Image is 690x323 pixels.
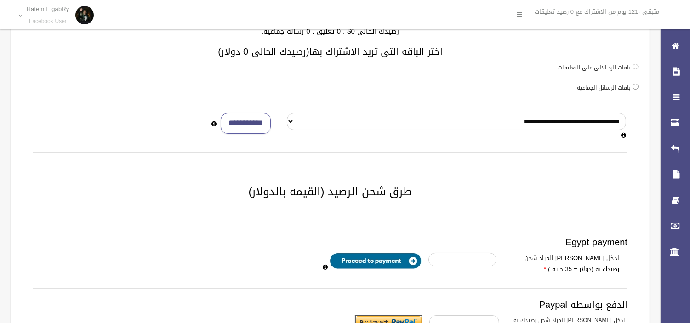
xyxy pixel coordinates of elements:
h3: Egypt payment [33,237,627,247]
small: Facebook User [27,18,69,25]
h3: اختر الباقه التى تريد الاشتراك بها(رصيدك الحالى 0 دولار) [22,46,639,57]
p: Hatem ElgabRy [27,6,69,12]
label: ادخل [PERSON_NAME] المراد شحن رصيدك به (دولار = 35 جنيه ) [503,253,626,275]
h2: طرق شحن الرصيد (القيمه بالدولار) [22,186,639,198]
label: باقات الرسائل الجماعيه [577,83,631,93]
label: باقات الرد الالى على التعليقات [558,62,631,73]
h4: رصيدك الحالى 0$ , 0 تعليق , 0 رساله جماعيه. [22,28,639,35]
h3: الدفع بواسطه Paypal [33,300,627,310]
